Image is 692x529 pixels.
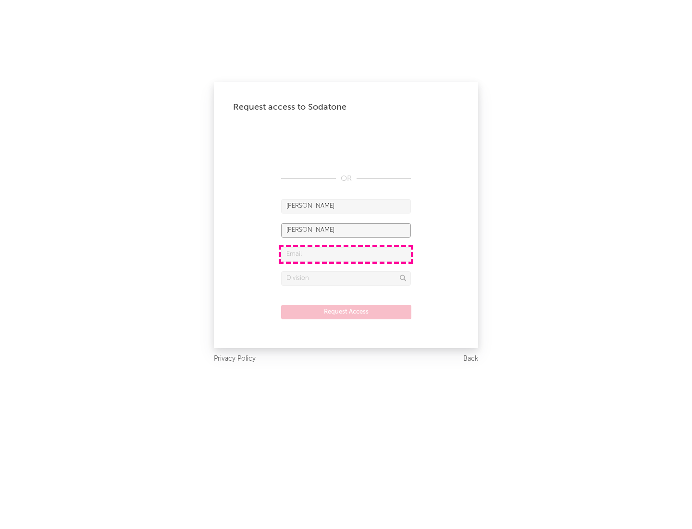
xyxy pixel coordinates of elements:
[463,353,478,365] a: Back
[233,101,459,113] div: Request access to Sodatone
[281,199,411,214] input: First Name
[281,271,411,286] input: Division
[281,223,411,238] input: Last Name
[281,173,411,185] div: OR
[214,353,256,365] a: Privacy Policy
[281,247,411,262] input: Email
[281,305,411,319] button: Request Access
